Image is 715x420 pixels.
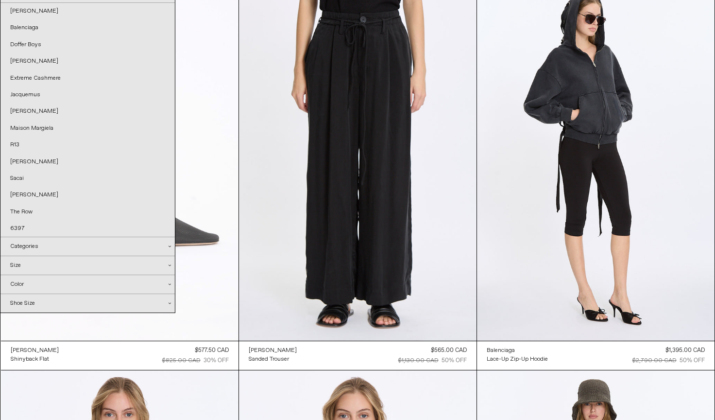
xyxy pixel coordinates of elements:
[204,356,229,365] div: 30% OFF
[0,220,175,237] a: 6397
[249,355,289,364] div: Sanded Trouser
[398,356,439,365] div: $1,130.00 CAD
[0,294,175,313] div: Shoe Size
[431,346,467,355] div: $565.00 CAD
[0,3,175,19] a: [PERSON_NAME]
[0,120,175,137] a: Maison Margiela
[442,356,467,365] div: 50% OFF
[0,237,175,256] div: Categories
[0,154,175,170] a: [PERSON_NAME]
[487,346,548,355] a: Balenciaga
[0,275,175,294] div: Color
[0,103,175,120] a: [PERSON_NAME]
[0,170,175,187] a: Sacai
[0,187,175,203] a: [PERSON_NAME]
[195,346,229,355] div: $577.50 CAD
[11,355,59,364] a: Shinyback Flat
[0,137,175,153] a: R13
[0,87,175,103] a: Jacquemus
[11,355,49,364] div: Shinyback Flat
[0,204,175,220] a: The Row
[162,356,201,365] div: $825.00 CAD
[0,36,175,53] a: Doffer Boys
[11,346,59,355] a: [PERSON_NAME]
[249,355,297,364] a: Sanded Trouser
[249,346,297,355] a: [PERSON_NAME]
[665,346,705,355] div: $1,395.00 CAD
[0,19,175,36] a: Balenciaga
[487,347,515,355] div: Balenciaga
[487,355,548,364] a: Lace-Up Zip-Up Hoodie
[0,53,175,70] a: [PERSON_NAME]
[0,70,175,87] a: Extreme Cashmere
[632,356,677,365] div: $2,790.00 CAD
[680,356,705,365] div: 50% OFF
[0,256,175,275] div: Size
